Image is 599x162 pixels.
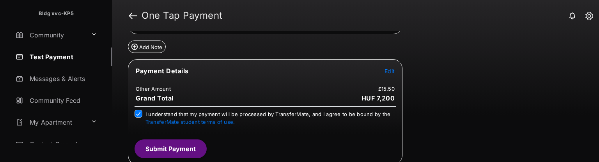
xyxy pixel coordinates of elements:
span: HUF 7,200 [362,94,395,102]
a: Contact Property [12,135,112,153]
td: Other Amount [135,85,171,92]
a: Community [12,26,88,44]
a: Messages & Alerts [12,69,112,88]
a: My Apartment [12,113,88,132]
span: Payment Details [136,67,189,75]
a: TransferMate student terms of use. [145,119,235,125]
a: Test Payment [12,48,112,66]
strong: One Tap Payment [142,11,223,20]
button: Edit [385,67,395,75]
button: Add Note [128,40,166,53]
td: £15.50 [378,85,395,92]
span: Edit [385,68,395,74]
a: Community Feed [12,91,112,110]
span: I understand that my payment will be processed by TransferMate, and I agree to be bound by the [145,111,390,125]
button: Submit Payment [135,139,207,158]
p: Bldg xvc-KP5 [39,10,74,18]
span: Grand Total [136,94,174,102]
